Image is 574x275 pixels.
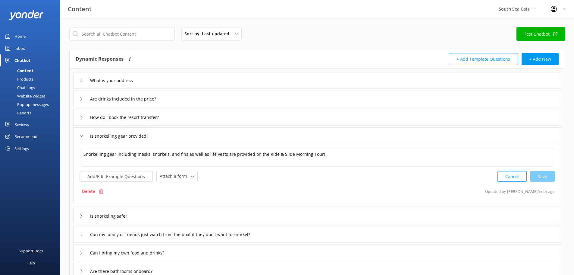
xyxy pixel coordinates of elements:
[14,130,37,142] div: Recommend
[4,75,60,83] a: Products
[68,4,92,14] h3: Content
[4,92,45,100] div: Website Widget
[485,186,555,197] p: Updated by [PERSON_NAME] 5mth ago
[522,53,559,65] button: + Add New
[497,171,527,182] button: Cancel
[76,53,124,65] h4: Dynamic Responses
[27,257,35,269] div: Help
[14,118,29,130] div: Reviews
[19,245,43,257] div: Support Docs
[14,30,26,42] div: Home
[499,6,530,12] span: South Sea Cats
[80,148,554,167] textarea: Snorkelling gear including masks, snorkels, and fins as well as life vests are provided on the Ri...
[80,171,153,182] button: Add/Edit Example Questions
[4,92,60,100] a: Website Widget
[9,10,44,20] img: yonder-white-logo.png
[4,100,49,109] div: Pop-up messages
[4,109,31,117] div: Reports
[4,75,33,83] div: Products
[4,109,60,117] a: Reports
[449,53,518,65] button: + Add Template Questions
[4,66,33,75] div: Content
[14,54,30,66] div: Chatbot
[516,27,565,41] a: Test Chatbot
[69,27,175,41] input: Search all Chatbot Content
[4,100,60,109] a: Pop-up messages
[4,83,60,92] a: Chat Logs
[14,42,25,54] div: Inbox
[4,83,35,92] div: Chat Logs
[184,30,233,37] span: Sort by: Last updated
[4,66,60,75] a: Content
[14,142,29,155] div: Settings
[82,188,95,195] p: Delete
[160,173,191,180] span: Attach a form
